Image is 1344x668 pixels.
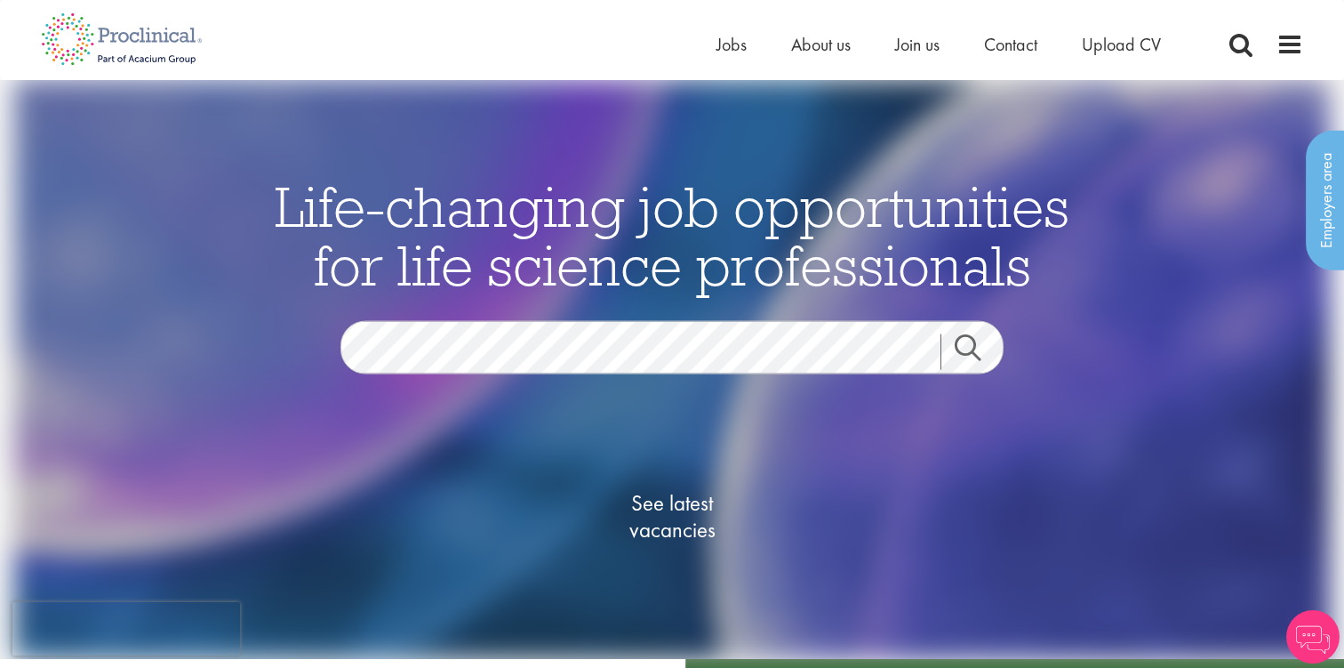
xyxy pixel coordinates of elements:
a: Upload CV [1082,33,1161,56]
span: Life-changing job opportunities for life science professionals [275,171,1069,301]
a: About us [791,33,851,56]
span: See latest vacancies [583,490,761,543]
a: Jobs [716,33,747,56]
a: See latestvacancies [583,419,761,615]
a: Join us [895,33,940,56]
a: Contact [984,33,1037,56]
img: candidate home [14,80,1329,659]
img: Chatbot [1286,610,1340,664]
iframe: reCAPTCHA [12,602,240,656]
a: Job search submit button [940,334,1017,370]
